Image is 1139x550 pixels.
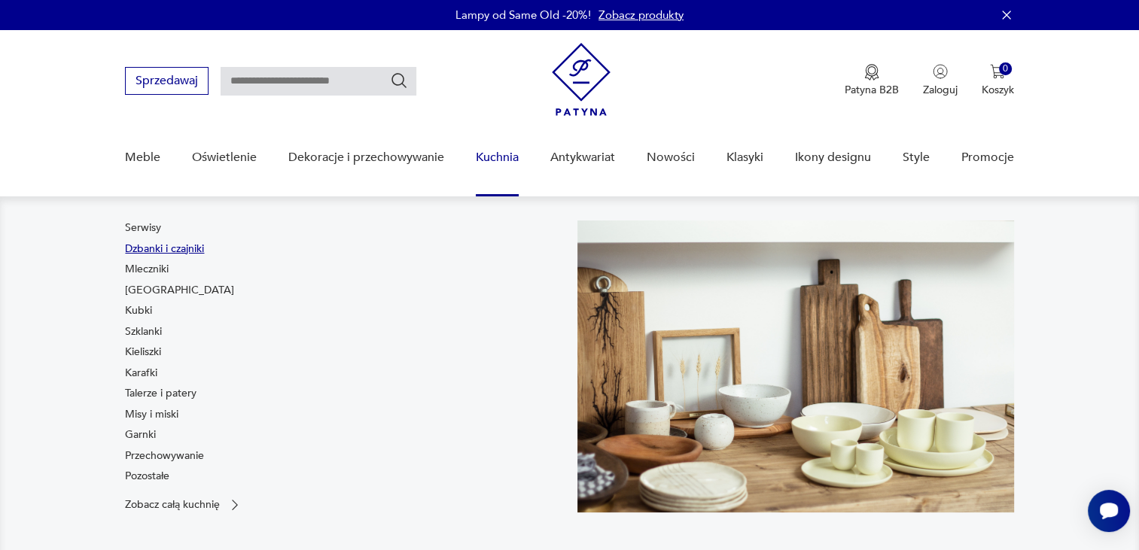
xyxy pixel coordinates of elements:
[864,64,879,81] img: Ikona medalu
[125,129,160,187] a: Meble
[795,129,871,187] a: Ikony designu
[961,129,1014,187] a: Promocje
[125,497,242,512] a: Zobacz całą kuchnię
[903,129,930,187] a: Style
[845,83,899,97] p: Patyna B2B
[125,283,234,298] a: [GEOGRAPHIC_DATA]
[647,129,695,187] a: Nowości
[125,242,204,257] a: Dzbanki i czajniki
[125,220,161,235] a: Serwisy
[455,8,591,23] p: Lampy od Same Old -20%!
[552,43,611,116] img: Patyna - sklep z meblami i dekoracjami vintage
[125,500,220,509] p: Zobacz całą kuchnię
[923,83,958,97] p: Zaloguj
[125,262,169,277] a: Mleczniki
[598,8,684,23] a: Zobacz produkty
[982,83,1014,97] p: Koszyk
[125,345,161,360] a: Kieliszki
[390,71,408,90] button: Szukaj
[125,407,178,422] a: Misy i miski
[999,62,1012,75] div: 0
[125,67,209,95] button: Sprzedawaj
[550,129,615,187] a: Antykwariat
[933,64,948,79] img: Ikonka użytkownika
[476,129,519,187] a: Kuchnia
[125,366,157,381] a: Karafki
[990,64,1005,79] img: Ikona koszyka
[125,324,162,339] a: Szklanki
[125,386,196,401] a: Talerze i patery
[577,220,1014,512] img: b2f6bfe4a34d2e674d92badc23dc4074.jpg
[192,129,257,187] a: Oświetlenie
[125,427,156,442] a: Garnki
[845,64,899,97] button: Patyna B2B
[288,129,444,187] a: Dekoracje i przechowywanie
[982,64,1014,97] button: 0Koszyk
[1088,490,1130,532] iframe: Smartsupp widget button
[125,303,152,318] a: Kubki
[125,469,169,484] a: Pozostałe
[125,77,209,87] a: Sprzedawaj
[845,64,899,97] a: Ikona medaluPatyna B2B
[923,64,958,97] button: Zaloguj
[726,129,763,187] a: Klasyki
[125,448,204,463] a: Przechowywanie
